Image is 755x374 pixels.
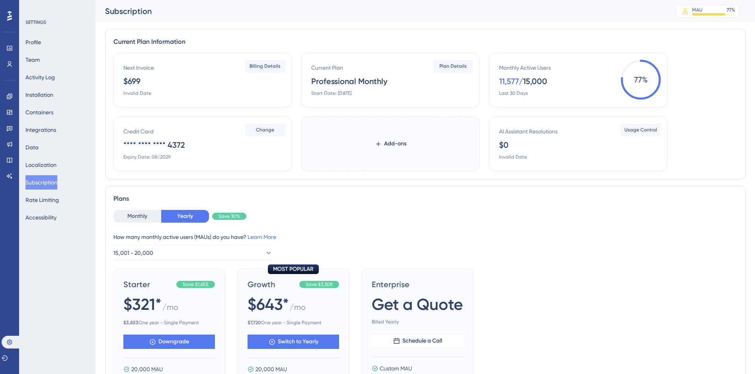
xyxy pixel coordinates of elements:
button: Accessibility [25,210,57,225]
span: Starter [123,279,173,290]
div: SETTINGS [25,19,90,25]
div: Professional Monthly [311,76,387,87]
button: Subscription [25,175,57,190]
div: MOST POPULAR [268,264,319,274]
div: Subscription [105,6,656,17]
div: Invalid Date [123,90,151,96]
span: Growth [248,279,296,290]
span: Save $3,308 [306,281,333,288]
span: 20,000 MAU [131,364,163,374]
button: Downgrade [123,335,215,349]
iframe: UserGuiding AI Assistant Launcher [722,343,745,366]
div: / 15,000 [519,76,547,87]
div: AI Assistant Resolutions [499,127,558,136]
span: Usage Control [624,127,657,133]
span: Change [256,127,274,133]
div: $0 [499,139,509,151]
span: Enterprise [372,279,463,290]
span: Downgrade [158,337,189,347]
div: Invalid Date [499,154,527,160]
span: Custom MAU [380,364,412,373]
button: Activity Log [25,70,55,84]
button: 15,001 - 20,000 [113,245,273,261]
span: Schedule a Call [402,336,442,346]
div: Monthly Active Users [499,63,551,72]
button: Billing Details [245,60,285,72]
button: Monthly [113,210,161,223]
div: Next Invoice [123,63,154,72]
span: One year - Single Payment [123,319,215,326]
div: Current Plan Information [113,37,737,47]
button: Installation [25,88,53,102]
button: Switch to Yearly [248,335,339,349]
a: Learn More [248,234,276,240]
span: 20,000 MAU [256,364,287,374]
span: Save $1,655 [183,281,209,288]
b: $ 3,853 [123,320,139,325]
span: Billing Details [250,63,281,69]
span: 15,001 - 20,000 [113,248,153,258]
div: Plans [113,194,737,204]
span: Save 30% [219,213,240,219]
span: $321* [123,293,162,315]
button: Containers [25,105,53,119]
span: Switch to Yearly [278,337,318,347]
span: $643* [248,293,289,315]
div: Expiry Date: 08/2029 [123,154,170,160]
button: Yearly [161,210,209,223]
span: Add-ons [384,139,406,149]
span: / mo [290,302,306,316]
button: Profile [25,35,41,49]
div: Start Date: [DATE] [311,90,351,96]
span: Get a Quote [372,293,463,315]
div: How many monthly active users (MAUs) do you have? [113,232,737,242]
button: Rate Limiting [25,193,59,207]
button: Usage Control [621,123,661,136]
b: $ 7,720 [248,320,261,325]
div: 77 % [727,7,735,13]
button: Add-ons [375,137,406,151]
div: $699 [123,76,140,87]
button: Integrations [25,123,56,137]
button: Change [245,123,285,136]
button: Localization [25,158,57,172]
div: Current Plan [311,63,343,72]
button: Plan Details [433,60,473,72]
div: 11,577 [499,76,519,87]
span: 77 % [621,60,661,100]
span: / mo [162,302,178,316]
button: Data [25,140,39,155]
div: Credit Card [123,127,154,136]
span: One year - Single Payment [248,319,339,326]
div: MAU [692,7,702,13]
button: Team [25,53,40,67]
div: Last 30 Days [499,90,528,96]
button: Schedule a Call [372,334,463,348]
span: Billed Yearly [372,319,463,325]
span: Plan Details [439,63,467,69]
